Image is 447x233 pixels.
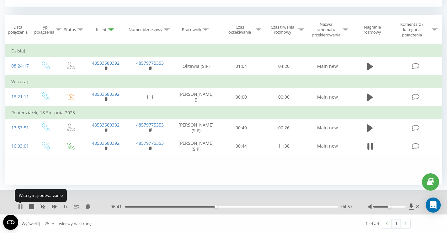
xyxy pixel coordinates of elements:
td: 01:04 [220,57,263,76]
a: 48533580392 [92,91,120,97]
div: Komentarz / kategoria połączenia [394,22,430,38]
td: 00:26 [263,119,305,137]
a: 48533580392 [92,140,120,146]
td: 00:40 [220,119,263,137]
div: Pracownik [182,27,201,32]
span: Wyświetlij [22,221,40,226]
div: Nazwa schematu przekierowania [311,22,341,38]
div: Nagranie rozmowy [355,24,389,35]
div: 17:53:51 [11,122,26,134]
button: Open CMP widget [3,215,18,230]
div: Status [64,27,76,32]
div: Accessibility label [388,205,391,208]
div: Czas trwania rozmowy [269,24,297,35]
td: Main new [305,57,350,76]
td: Dzisiaj [5,45,442,57]
td: 11:38 [263,137,305,155]
td: 111 [128,88,172,106]
div: 08:24:17 [11,60,26,72]
a: 48533580392 [92,60,120,66]
td: Main new [305,137,350,155]
td: Oktawia (SIP) [172,57,220,76]
div: Typ połączenia [34,24,54,35]
a: 48533580392 [92,122,120,128]
span: 1 x [63,203,68,210]
td: Main new [305,119,350,137]
div: Czas oczekiwania [226,24,254,35]
a: 48579775353 [136,140,164,146]
td: [PERSON_NAME] () [172,88,220,106]
td: Wczoraj [5,75,442,88]
a: 48579775353 [136,60,164,66]
td: 00:00 [220,88,263,106]
td: 00:44 [220,137,263,155]
a: 1 [391,219,401,228]
span: wierszy na stronę [59,221,92,226]
div: 16:03:01 [11,140,26,152]
span: 04:57 [341,203,353,210]
td: Poniedziałek, 18 Sierpnia 2025 [5,106,442,119]
td: 04:20 [263,57,305,76]
div: Klient [96,27,107,32]
div: 13:21:11 [11,91,26,103]
a: 48579775353 [136,122,164,128]
span: - 06:41 [109,203,125,210]
div: Data połączenia [5,24,30,35]
td: 00:00 [263,88,305,106]
td: Main new [305,88,350,106]
div: Open Intercom Messenger [426,198,441,213]
div: Wstrzymaj odtwarzanie [15,189,67,202]
td: [PERSON_NAME] (SIP) [172,137,220,155]
div: 1 - 4 z 4 [365,220,379,226]
div: Numer biznesowy [129,27,162,32]
div: Accessibility label [215,205,217,208]
div: 25 [45,220,50,227]
td: [PERSON_NAME] (SIP) [172,119,220,137]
